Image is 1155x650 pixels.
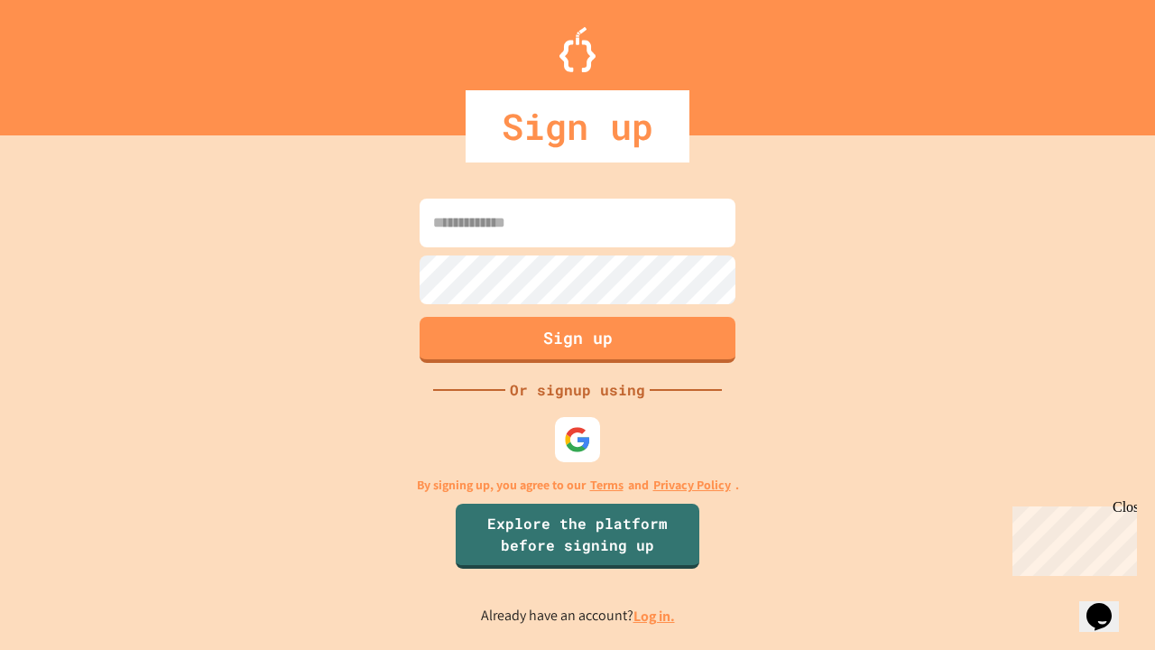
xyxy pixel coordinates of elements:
[505,379,650,401] div: Or signup using
[1005,499,1137,576] iframe: chat widget
[564,426,591,453] img: google-icon.svg
[466,90,689,162] div: Sign up
[1079,578,1137,632] iframe: chat widget
[417,476,739,495] p: By signing up, you agree to our and .
[456,504,699,569] a: Explore the platform before signing up
[653,476,731,495] a: Privacy Policy
[481,605,675,627] p: Already have an account?
[420,317,735,363] button: Sign up
[559,27,596,72] img: Logo.svg
[590,476,624,495] a: Terms
[7,7,125,115] div: Chat with us now!Close
[633,607,675,626] a: Log in.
